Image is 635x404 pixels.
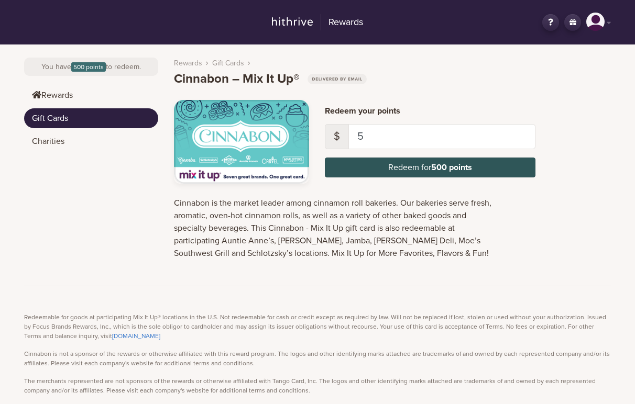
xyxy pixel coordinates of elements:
[325,124,349,149] span: $
[24,7,46,17] span: Help
[24,349,611,368] p: Cinnabon is not a sponsor of the rewards or otherwise affiliated with this reward program. The lo...
[24,85,158,105] a: Rewards
[24,131,158,151] a: Charities
[272,17,313,26] img: hithrive-logo.9746416d.svg
[24,312,611,341] p: Redeemable for goods at participating Mix It Up® locations in the U.S. Not redeemable for cash or...
[24,58,158,76] div: You have to redeem.
[431,162,472,173] strong: 500 points
[325,158,535,177] button: Redeem for500 points
[24,376,611,395] p: The merchants represented are not sponsors of the rewards or otherwise affiliated with Tango Card...
[308,74,367,84] img: egiftcard-badge.75f7f56c.svg
[174,197,498,260] p: Cinnabon is the market leader among cinnamon roll bakeries. Our bakeries serve fresh, aromatic, o...
[24,108,158,128] a: Gift Cards
[112,332,160,340] a: [DOMAIN_NAME]
[212,58,244,69] a: Gift Cards
[174,58,202,69] a: Rewards
[265,13,370,32] a: Rewards
[174,72,367,87] h1: Cinnabon – Mix It Up®
[321,14,363,31] h2: Rewards
[325,106,535,116] h4: Redeem your points
[71,62,106,72] span: 500 points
